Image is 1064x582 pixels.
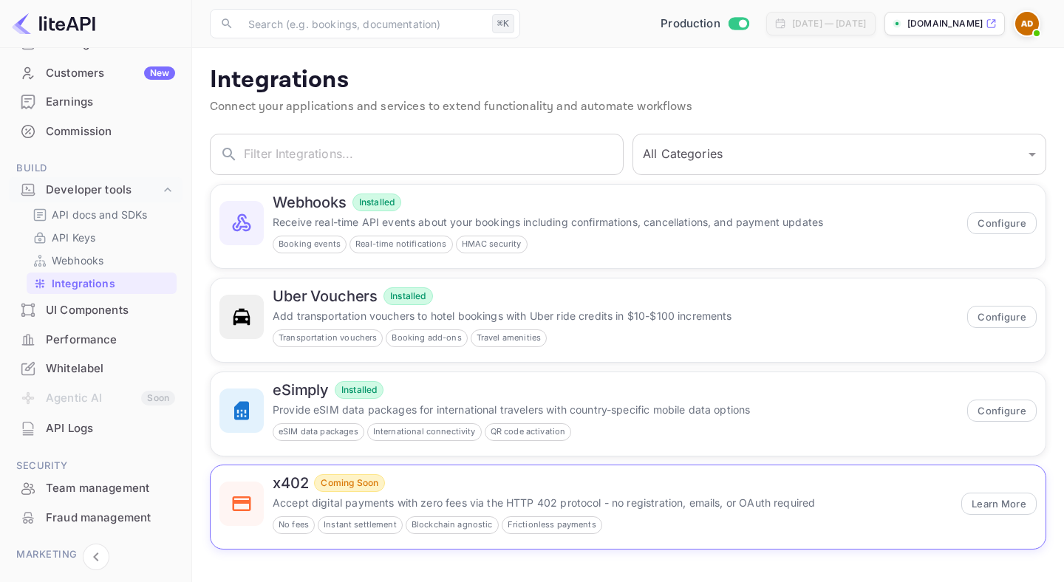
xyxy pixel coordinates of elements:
[273,495,952,510] p: Accept digital payments with zero fees via the HTTP 402 protocol - no registration, emails, or OA...
[273,425,364,438] span: eSIM data packages
[9,474,183,503] div: Team management
[46,480,175,497] div: Team management
[967,212,1037,234] button: Configure
[273,381,329,399] h6: eSimply
[9,414,183,442] a: API Logs
[471,332,546,344] span: Travel amenities
[46,182,160,199] div: Developer tools
[335,383,383,397] span: Installed
[27,204,177,225] div: API docs and SDKs
[46,510,175,527] div: Fraud management
[273,474,308,492] h6: x402
[12,12,95,35] img: LiteAPI logo
[273,194,347,211] h6: Webhooks
[9,117,183,146] div: Commission
[384,290,432,303] span: Installed
[273,308,958,323] p: Add transportation vouchers to hotel bookings with Uber ride credits in $10-$100 increments
[9,504,183,533] div: Fraud management
[33,253,171,268] a: Webhooks
[273,214,958,230] p: Receive real-time API events about your bookings including confirmations, cancellations, and paym...
[655,16,754,32] div: Switch to Sandbox mode
[46,123,175,140] div: Commission
[368,425,481,438] span: International connectivity
[457,238,527,250] span: HMAC security
[961,493,1037,515] button: Learn More
[9,504,183,531] a: Fraud management
[9,296,183,323] a: UI Components
[492,14,514,33] div: ⌘K
[792,17,866,30] div: [DATE] — [DATE]
[318,518,402,531] span: Instant settlement
[9,296,183,325] div: UI Components
[9,474,183,501] a: Team management
[273,518,314,531] span: No fees
[52,230,95,245] p: API Keys
[350,238,451,250] span: Real-time notifications
[27,273,177,294] div: Integrations
[9,326,183,355] div: Performance
[9,88,183,117] div: Earnings
[46,360,175,377] div: Whitelabel
[9,458,183,474] span: Security
[27,227,177,248] div: API Keys
[52,207,148,222] p: API docs and SDKs
[967,306,1037,328] button: Configure
[386,332,466,344] span: Booking add-ons
[46,332,175,349] div: Performance
[9,30,183,57] a: Bookings
[9,160,183,177] span: Build
[52,253,103,268] p: Webhooks
[485,425,571,438] span: QR code activation
[9,355,183,382] a: Whitelabel
[46,94,175,111] div: Earnings
[406,518,498,531] span: Blockchain agnostic
[46,420,175,437] div: API Logs
[315,476,384,490] span: Coming Soon
[9,355,183,383] div: Whitelabel
[9,547,183,563] span: Marketing
[1015,12,1039,35] img: Abdelkabir Drifi
[210,98,1046,116] p: Connect your applications and services to extend functionality and automate workflows
[210,66,1046,95] p: Integrations
[9,117,183,145] a: Commission
[502,518,601,531] span: Frictionless payments
[907,17,983,30] p: [DOMAIN_NAME]
[46,302,175,319] div: UI Components
[244,134,624,175] input: Filter Integrations...
[33,275,171,291] a: Integrations
[239,9,486,38] input: Search (e.g. bookings, documentation)
[9,59,183,86] a: CustomersNew
[144,66,175,80] div: New
[661,16,720,32] span: Production
[52,275,115,291] p: Integrations
[353,196,400,209] span: Installed
[273,238,346,250] span: Booking events
[33,207,171,222] a: API docs and SDKs
[46,65,175,82] div: Customers
[83,544,109,570] button: Collapse navigation
[27,250,177,271] div: Webhooks
[273,332,382,344] span: Transportation vouchers
[33,230,171,245] a: API Keys
[9,177,183,203] div: Developer tools
[9,326,183,353] a: Performance
[967,400,1037,422] button: Configure
[273,402,958,417] p: Provide eSIM data packages for international travelers with country-specific mobile data options
[9,59,183,88] div: CustomersNew
[9,414,183,443] div: API Logs
[9,88,183,115] a: Earnings
[273,287,378,305] h6: Uber Vouchers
